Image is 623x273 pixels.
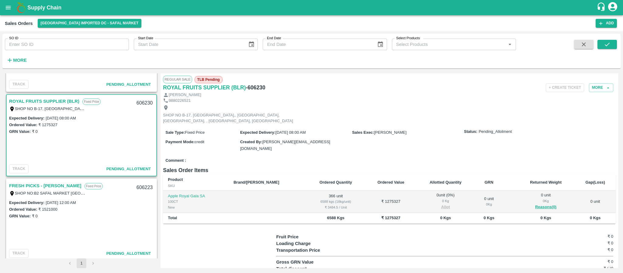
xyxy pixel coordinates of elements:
label: Comment : [165,158,186,164]
b: 6588 Kgs [327,216,344,220]
button: page 1 [77,258,86,268]
label: Expected Delivery : [9,116,44,120]
h6: ₹ 0 [557,247,613,253]
h6: Sales Order Items [163,166,616,175]
p: [PERSON_NAME] [169,92,201,98]
p: SHOP NO B-17, [GEOGRAPHIC_DATA],, [GEOGRAPHIC_DATA], [GEOGRAPHIC_DATA]. , [GEOGRAPHIC_DATA], [GEO... [163,112,300,124]
b: 0 Kgs [590,216,601,220]
div: 0 unit [522,192,570,211]
b: GRN [485,180,493,185]
button: Open [506,40,514,48]
button: open drawer [1,1,15,15]
div: 0 Kg [522,198,570,204]
b: Gap(Loss) [585,180,605,185]
div: New [168,205,224,210]
b: Returned Weight [530,180,562,185]
label: [DATE] 12:00 AM [46,200,76,205]
p: Fixed Price [85,183,103,189]
label: Sales Exec : [352,130,374,135]
b: Product [168,177,183,182]
label: [DATE] 08:00 AM [46,116,76,120]
b: 0 Kgs [483,216,494,220]
a: ROYAL FRUITS SUPPLIER (BLR) [163,83,246,92]
div: Sales Orders [5,19,33,27]
button: Add [596,19,617,28]
label: ₹ 1521000 [38,207,57,212]
nav: pagination navigation [64,258,99,268]
div: account of current user [607,1,618,14]
button: Choose date [246,39,257,50]
label: SO ID [9,36,18,41]
b: Total [168,216,177,220]
span: Pending_Allotment [106,167,151,171]
input: Enter SO ID [5,39,129,50]
span: [PERSON_NAME][EMAIL_ADDRESS][DOMAIN_NAME] [240,140,330,151]
span: credit [195,140,204,144]
div: 0 Kg [479,202,498,207]
strong: More [13,58,27,63]
input: End Date [263,39,372,50]
b: Ordered Value [377,180,404,185]
b: Brand/[PERSON_NAME] [234,180,279,185]
a: ROYAL FRUITS SUPPLIER (BLR) [9,97,79,105]
button: More [5,55,28,65]
b: ₹ 1275327 [381,216,400,220]
img: logo [15,2,27,14]
button: Choose date [375,39,386,50]
label: Select Products [396,36,420,41]
p: Apple Royal Gala SA [168,193,224,199]
input: Start Date [134,39,243,50]
div: 100CT [168,199,224,204]
a: Supply Chain [27,3,597,12]
span: Regular Sale [163,76,192,83]
p: Fruit Price [276,233,360,240]
div: customer-support [597,2,607,13]
label: GRN Value: [9,214,31,218]
td: ₹ 1275327 [365,191,416,213]
span: Pending_Allotment [106,82,151,87]
label: GRN Value: [9,129,31,134]
h6: ₹ 0 [557,240,613,246]
span: [PERSON_NAME] [374,130,407,135]
label: ₹ 0 [32,214,38,218]
span: Pending_Allotment [479,129,512,135]
p: Total discount [276,265,360,272]
h6: ₹ (-)0 [557,265,613,271]
label: End Date [267,36,281,41]
div: ₹ 3484.5 / Unit [311,205,360,210]
label: ₹ 1275327 [38,123,57,127]
p: Fixed Price [82,98,101,105]
button: Reasons(0) [522,204,570,211]
h6: ₹ 0 [557,233,613,240]
label: Expected Delivery : [240,130,275,135]
td: 0 unit [575,191,616,213]
label: ₹ 0 [32,129,38,134]
span: TLB Pending [195,76,223,83]
b: 0 Kgs [540,216,551,220]
p: Loading Charge [276,240,360,247]
a: FRESH PICKS - [PERSON_NAME] [9,182,81,190]
button: Select DC [38,19,142,28]
b: Ordered Quantity [320,180,352,185]
span: Pending_Allotment [106,251,151,256]
label: Payment Mode : [165,140,195,144]
div: SKU [168,183,224,188]
div: 6588 kgs (18kg/unit) [311,199,360,204]
div: 0 unit [479,196,498,207]
label: Ordered Value: [9,123,37,127]
label: SHOP NO B-17, [GEOGRAPHIC_DATA],, [GEOGRAPHIC_DATA], [GEOGRAPHIC_DATA]. , [GEOGRAPHIC_DATA], [GEO... [15,106,262,111]
div: 0 unit ( 0 %) [421,192,470,211]
label: Created By : [240,140,262,144]
label: Sale Type : [165,130,185,135]
p: Gross GRN Value [276,259,360,265]
b: Allotted Quantity [430,180,462,185]
p: 9880226521 [169,98,191,104]
label: Expected Delivery : [9,200,44,205]
label: Status: [464,129,477,135]
h6: ₹ 0 [557,259,613,265]
div: 606223 [133,181,156,195]
input: Select Products [394,40,504,48]
label: Ordered Value: [9,207,37,212]
span: [DATE] 08:00 AM [275,130,306,135]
